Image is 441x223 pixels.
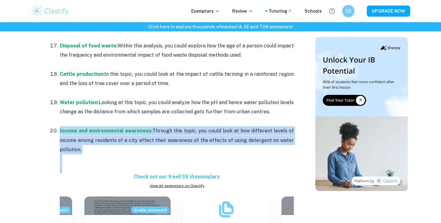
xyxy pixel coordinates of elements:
a: Water pollution: [60,99,99,105]
p: Within this analysis, you could explore how the age of a person could impact the frequency and en... [60,41,294,60]
button: UPGRADE NOW [367,6,410,17]
button: Help and Feedback [327,6,337,16]
h6: Check out our free ESS IA exemplars [60,173,294,180]
h6: EB [345,8,352,14]
img: Clastify logo [31,5,70,17]
p: Looking at this topic, you could analyze how the pH and hence water pollution levels change as th... [60,98,294,117]
a: Schools [305,8,322,14]
a: Cattle production: [60,71,104,77]
img: Exemplars [217,200,235,218]
button: EB [342,5,354,17]
p: In this topic, you could look at the impact of cattle farming in a rainforest region and the loss... [60,70,294,88]
a: Income and environmental awareness: [60,128,152,134]
a: Tutoring [269,8,292,14]
a: Disposal of food waste: [60,43,118,49]
img: Thumbnail [315,37,408,191]
h6: Click here to explore thousands of marked IA, EE and TOK exemplars ! [1,23,440,30]
p: Through this topic, you could look at how different levels of income among residents of a city af... [60,126,294,154]
p: Review [232,8,253,14]
p: Exemplars [191,8,220,14]
span: Grade received: 6 [131,207,169,213]
a: View all exemplars on Clastify [60,183,294,189]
